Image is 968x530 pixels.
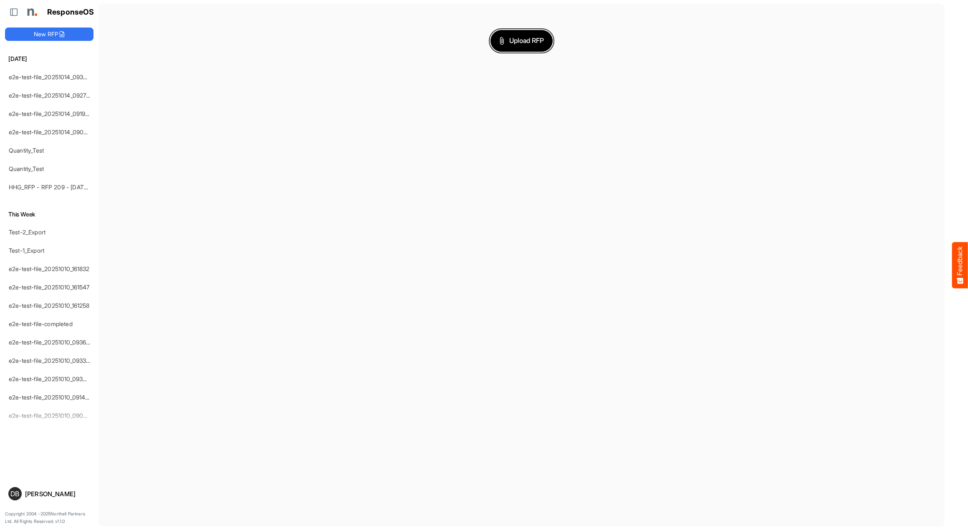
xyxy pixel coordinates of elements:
a: e2e-test-file-completed [9,320,73,327]
a: e2e-test-file_20251010_161547 [9,284,90,291]
a: e2e-test-file_20251014_093810 [9,73,93,80]
a: Test-2_Export [9,229,45,236]
a: Test-1_Export [9,247,44,254]
a: e2e-test-file_20251014_092753 [9,92,93,99]
h6: [DATE] [5,54,94,63]
button: New RFP [5,28,94,41]
span: Upload RFP [499,35,544,46]
a: Quantity_Test [9,147,44,154]
h6: This Week [5,210,94,219]
a: Quantity_Test [9,165,44,172]
div: [PERSON_NAME] [25,491,90,497]
span: DB [10,490,19,497]
a: HHG_RFP - RFP 209 - [DATE] - ROS TEST 3 (LITE) (1) (6) [9,183,162,191]
a: e2e-test-file_20251014_091955 [9,110,92,117]
a: e2e-test-file_20251010_161258 [9,302,90,309]
button: Feedback [952,242,968,288]
a: e2e-test-file_20251010_093044 [9,375,94,382]
a: e2e-test-file_20251010_093330 [9,357,94,364]
button: Upload RFP [490,30,553,52]
img: Northell [23,4,40,20]
a: e2e-test-file_20251010_091437 [9,394,92,401]
a: e2e-test-file_20251014_090025 [9,128,94,136]
a: e2e-test-file_20251010_093657 [9,339,93,346]
a: e2e-test-file_20251010_161832 [9,265,90,272]
p: Copyright 2004 - 2025 Northell Partners Ltd. All Rights Reserved. v 1.1.0 [5,510,94,525]
h1: ResponseOS [47,8,94,17]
